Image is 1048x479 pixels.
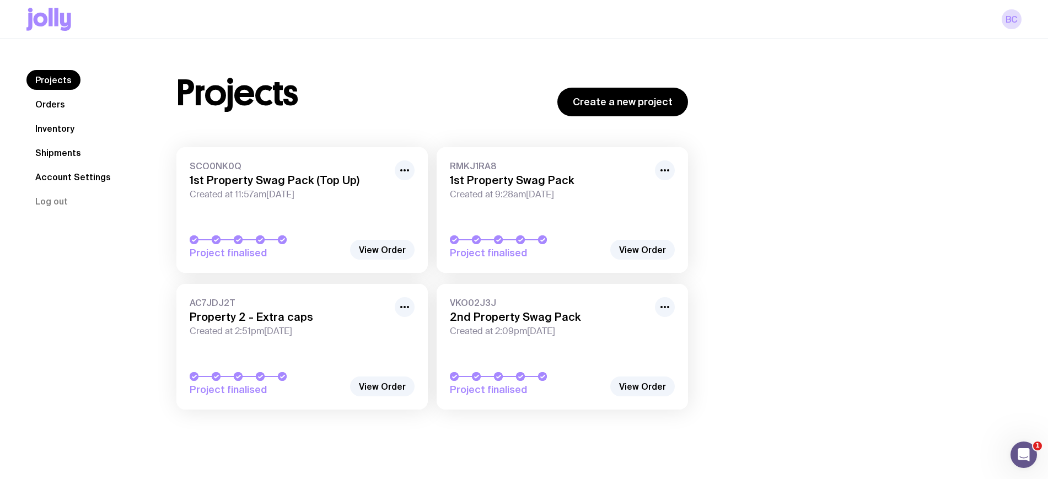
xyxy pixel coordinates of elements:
[610,240,675,260] a: View Order
[450,383,604,396] span: Project finalised
[176,147,428,273] a: SCO0NK0Q1st Property Swag Pack (Top Up)Created at 11:57am[DATE]Project finalised
[437,284,688,410] a: VKO02J3J2nd Property Swag PackCreated at 2:09pm[DATE]Project finalised
[610,376,675,396] a: View Order
[450,174,648,187] h3: 1st Property Swag Pack
[26,70,80,90] a: Projects
[190,246,344,260] span: Project finalised
[450,246,604,260] span: Project finalised
[26,143,90,163] a: Shipments
[437,147,688,273] a: RMKJ1RA81st Property Swag PackCreated at 9:28am[DATE]Project finalised
[190,189,388,200] span: Created at 11:57am[DATE]
[176,76,298,111] h1: Projects
[450,160,648,171] span: RMKJ1RA8
[1011,442,1037,468] iframe: Intercom live chat
[350,240,415,260] a: View Order
[1002,9,1022,29] a: BC
[26,119,83,138] a: Inventory
[190,297,388,308] span: AC7JDJ2T
[26,167,120,187] a: Account Settings
[450,189,648,200] span: Created at 9:28am[DATE]
[26,94,74,114] a: Orders
[190,310,388,324] h3: Property 2 - Extra caps
[450,297,648,308] span: VKO02J3J
[190,326,388,337] span: Created at 2:51pm[DATE]
[176,284,428,410] a: AC7JDJ2TProperty 2 - Extra capsCreated at 2:51pm[DATE]Project finalised
[1033,442,1042,450] span: 1
[26,191,77,211] button: Log out
[190,174,388,187] h3: 1st Property Swag Pack (Top Up)
[190,383,344,396] span: Project finalised
[557,88,688,116] a: Create a new project
[450,310,648,324] h3: 2nd Property Swag Pack
[450,326,648,337] span: Created at 2:09pm[DATE]
[190,160,388,171] span: SCO0NK0Q
[350,376,415,396] a: View Order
